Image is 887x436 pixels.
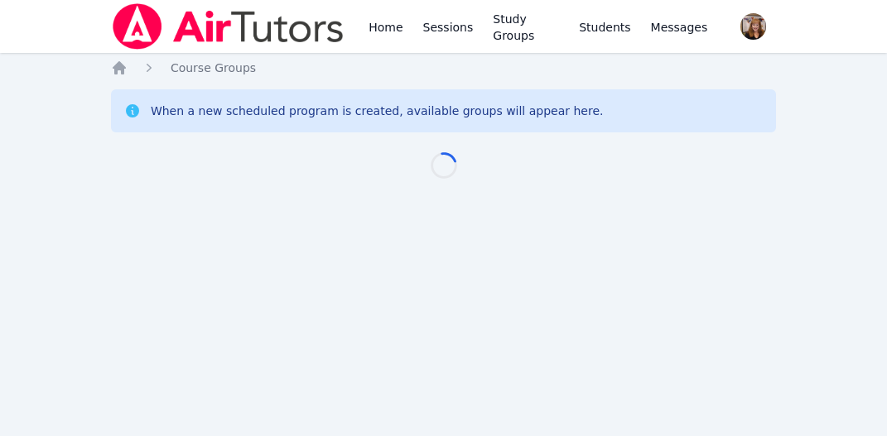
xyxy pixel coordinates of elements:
a: Course Groups [171,60,256,76]
img: Air Tutors [111,3,345,50]
nav: Breadcrumb [111,60,776,76]
div: When a new scheduled program is created, available groups will appear here. [151,103,604,119]
span: Messages [651,19,708,36]
span: Course Groups [171,61,256,74]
